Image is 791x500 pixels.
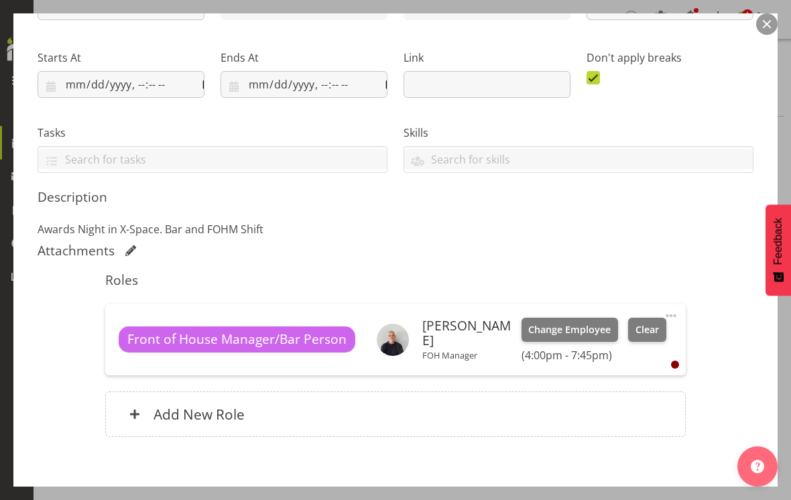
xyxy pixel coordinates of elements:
h6: Add New Role [154,405,245,423]
input: Search for skills [404,149,753,170]
label: Ends At [221,50,387,66]
label: Tasks [38,125,387,141]
span: Change Employee [528,322,611,337]
p: FOH Manager [422,350,511,361]
input: Click to select... [38,71,204,98]
img: help-xxl-2.png [751,460,764,473]
h5: Roles [105,272,686,288]
span: Feedback [772,218,784,265]
h5: Attachments [38,243,115,259]
label: Don't apply breaks [587,50,753,66]
label: Link [404,50,570,66]
div: User is clocked out [671,361,679,369]
label: Skills [404,125,753,141]
img: aaron-smarte17f1d9530554f4cf5705981c6d53785.png [377,324,409,356]
input: Click to select... [221,71,387,98]
button: Feedback - Show survey [766,204,791,296]
button: Change Employee [522,318,619,342]
label: Starts At [38,50,204,66]
h6: (4:00pm - 7:45pm) [522,349,666,362]
span: Front of House Manager/Bar Person [127,330,347,349]
span: Clear [635,322,659,337]
button: Clear [628,318,666,342]
input: Search for tasks [38,149,387,170]
h6: [PERSON_NAME] [422,318,511,347]
p: Awards Night in X-Space. Bar and FOHM Shift [38,221,753,237]
h5: Description [38,189,753,205]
